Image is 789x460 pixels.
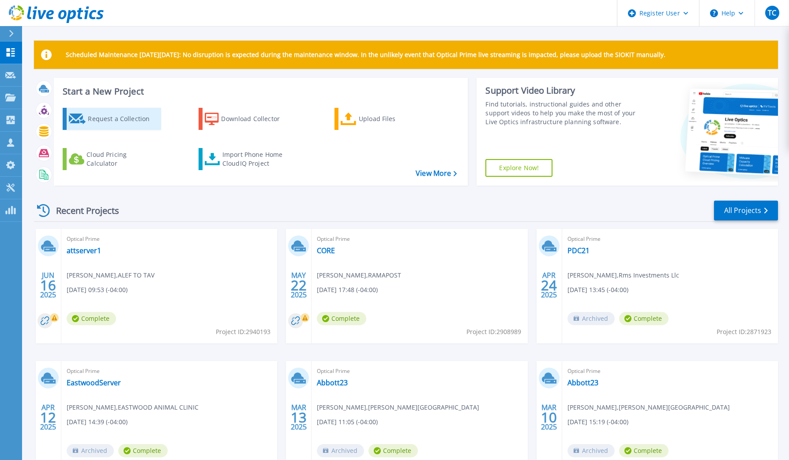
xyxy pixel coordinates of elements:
[317,270,401,280] span: [PERSON_NAME] , RAMAPOST
[567,417,628,427] span: [DATE] 15:19 (-04:00)
[40,401,56,433] div: APR 2025
[717,327,771,337] span: Project ID: 2871923
[67,246,101,255] a: attserver1
[40,281,56,289] span: 16
[317,285,378,295] span: [DATE] 17:48 (-04:00)
[619,444,669,457] span: Complete
[485,100,638,126] div: Find tutorials, instructional guides and other support videos to help you make the most of your L...
[485,85,638,96] div: Support Video Library
[67,366,272,376] span: Optical Prime
[63,148,161,170] a: Cloud Pricing Calculator
[567,234,773,244] span: Optical Prime
[222,150,291,168] div: Import Phone Home CloudIQ Project
[317,378,348,387] a: Abbott23
[290,269,307,301] div: MAY 2025
[63,87,457,96] h3: Start a New Project
[199,108,297,130] a: Download Collector
[485,159,552,177] a: Explore Now!
[67,444,114,457] span: Archived
[67,270,154,280] span: [PERSON_NAME] , ALEF TO TAV
[416,169,457,178] a: View More
[291,281,307,289] span: 22
[40,414,56,421] span: 12
[567,270,679,280] span: [PERSON_NAME] , Rms Investments Llc
[67,378,121,387] a: EastwoodServer
[714,201,778,220] a: All Projects
[216,327,271,337] span: Project ID: 2940193
[541,269,557,301] div: APR 2025
[567,312,615,325] span: Archived
[567,285,628,295] span: [DATE] 13:45 (-04:00)
[118,444,168,457] span: Complete
[290,401,307,433] div: MAR 2025
[541,281,557,289] span: 24
[317,417,378,427] span: [DATE] 11:05 (-04:00)
[541,401,557,433] div: MAR 2025
[317,403,479,412] span: [PERSON_NAME] , [PERSON_NAME][GEOGRAPHIC_DATA]
[63,108,161,130] a: Request a Collection
[567,378,598,387] a: Abbott23
[567,403,730,412] span: [PERSON_NAME] , [PERSON_NAME][GEOGRAPHIC_DATA]
[67,234,272,244] span: Optical Prime
[40,269,56,301] div: JUN 2025
[88,110,158,128] div: Request a Collection
[466,327,521,337] span: Project ID: 2908989
[67,312,116,325] span: Complete
[34,200,131,221] div: Recent Projects
[567,246,590,255] a: PDC21
[334,108,433,130] a: Upload Files
[67,285,128,295] span: [DATE] 09:53 (-04:00)
[368,444,418,457] span: Complete
[86,150,157,168] div: Cloud Pricing Calculator
[541,414,557,421] span: 10
[359,110,429,128] div: Upload Files
[619,312,669,325] span: Complete
[67,417,128,427] span: [DATE] 14:39 (-04:00)
[317,444,364,457] span: Archived
[66,51,665,58] p: Scheduled Maintenance [DATE][DATE]: No disruption is expected during the maintenance window. In t...
[67,403,199,412] span: [PERSON_NAME] , EASTWOOD ANIMAL CLINIC
[567,444,615,457] span: Archived
[221,110,292,128] div: Download Collector
[317,366,522,376] span: Optical Prime
[567,366,773,376] span: Optical Prime
[768,9,776,16] span: TC
[317,246,335,255] a: CORE
[317,234,522,244] span: Optical Prime
[317,312,366,325] span: Complete
[291,414,307,421] span: 13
